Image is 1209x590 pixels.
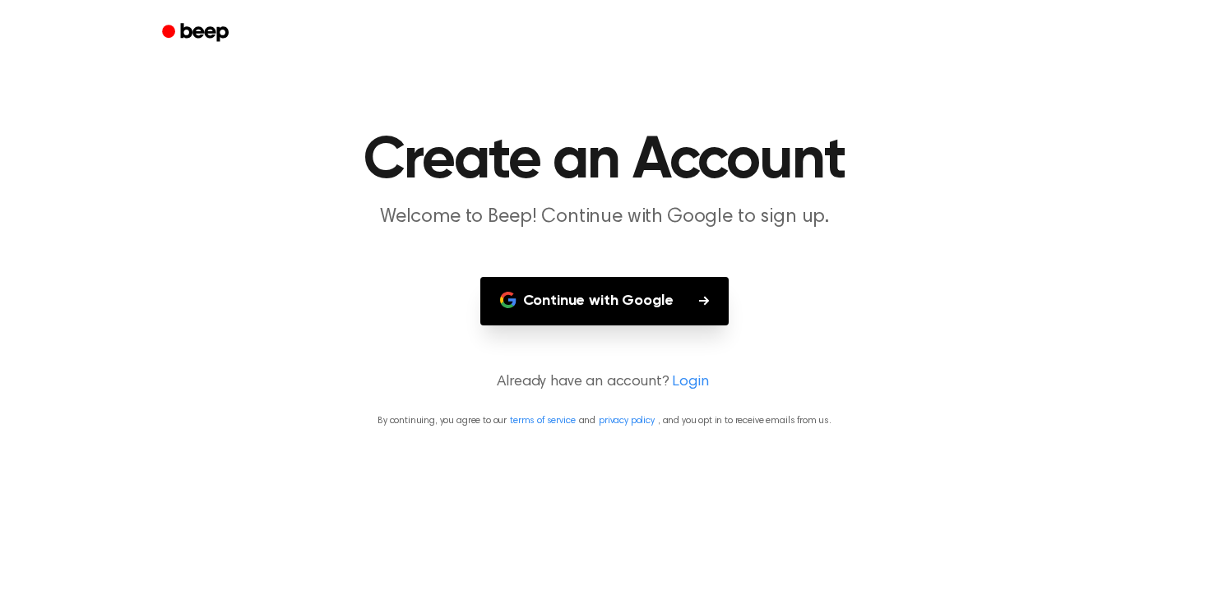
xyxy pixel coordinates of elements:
button: Continue with Google [480,277,730,325]
a: privacy policy [599,416,655,426]
a: Beep [151,17,243,49]
p: By continuing, you agree to our and , and you opt in to receive emails from us. [20,413,1189,428]
p: Welcome to Beep! Continue with Google to sign up. [289,204,920,231]
p: Already have an account? [20,371,1189,394]
a: terms of service [510,416,575,426]
a: Login [672,371,708,394]
h1: Create an Account [183,131,1026,191]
